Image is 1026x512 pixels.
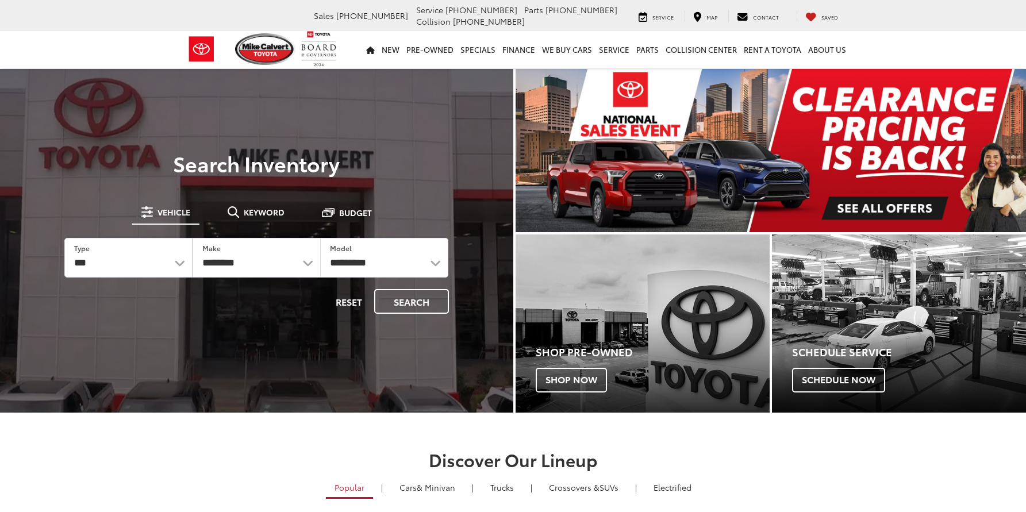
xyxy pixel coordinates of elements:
[339,209,372,217] span: Budget
[645,478,700,497] a: Electrified
[536,347,770,358] h4: Shop Pre-Owned
[792,347,1026,358] h4: Schedule Service
[482,478,522,497] a: Trucks
[363,31,378,68] a: Home
[314,10,334,21] span: Sales
[753,13,779,21] span: Contact
[416,4,443,16] span: Service
[536,368,607,392] span: Shop Now
[706,13,717,21] span: Map
[469,482,477,493] li: |
[445,4,517,16] span: [PHONE_NUMBER]
[378,31,403,68] a: New
[391,478,464,497] a: Cars
[235,33,296,65] img: Mike Calvert Toyota
[157,208,190,216] span: Vehicle
[516,234,770,413] a: Shop Pre-Owned Shop Now
[244,208,285,216] span: Keyword
[516,234,770,413] div: Toyota
[453,16,525,27] span: [PHONE_NUMBER]
[48,152,465,175] h3: Search Inventory
[652,13,674,21] span: Service
[805,31,850,68] a: About Us
[330,243,352,253] label: Model
[403,31,457,68] a: Pre-Owned
[685,10,726,22] a: Map
[633,31,662,68] a: Parts
[336,10,408,21] span: [PHONE_NUMBER]
[180,30,223,68] img: Toyota
[108,450,919,469] h2: Discover Our Lineup
[632,482,640,493] li: |
[792,368,885,392] span: Schedule Now
[595,31,633,68] a: Service
[662,31,740,68] a: Collision Center
[540,478,627,497] a: SUVs
[202,243,221,253] label: Make
[524,4,543,16] span: Parts
[416,16,451,27] span: Collision
[417,482,455,493] span: & Minivan
[74,243,90,253] label: Type
[374,289,449,314] button: Search
[378,482,386,493] li: |
[740,31,805,68] a: Rent a Toyota
[326,289,372,314] button: Reset
[728,10,787,22] a: Contact
[772,234,1026,413] div: Toyota
[528,482,535,493] li: |
[549,482,600,493] span: Crossovers &
[499,31,539,68] a: Finance
[630,10,682,22] a: Service
[457,31,499,68] a: Specials
[326,478,373,499] a: Popular
[821,13,838,21] span: Saved
[772,234,1026,413] a: Schedule Service Schedule Now
[539,31,595,68] a: WE BUY CARS
[545,4,617,16] span: [PHONE_NUMBER]
[797,10,847,22] a: My Saved Vehicles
